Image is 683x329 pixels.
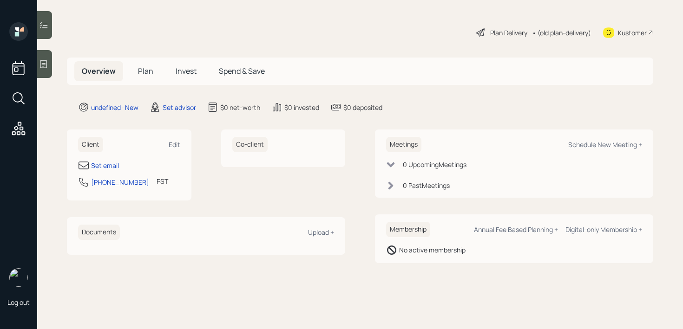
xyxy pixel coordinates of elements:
div: Plan Delivery [490,28,527,38]
div: Log out [7,298,30,307]
div: PST [157,176,168,186]
span: Plan [138,66,153,76]
div: Set email [91,161,119,170]
div: Digital-only Membership + [565,225,642,234]
div: Kustomer [618,28,647,38]
h6: Documents [78,225,120,240]
h6: Co-client [232,137,268,152]
div: Upload + [308,228,334,237]
h6: Meetings [386,137,421,152]
span: Overview [82,66,116,76]
div: $0 invested [284,103,319,112]
span: Spend & Save [219,66,265,76]
div: • (old plan-delivery) [532,28,591,38]
div: [PHONE_NUMBER] [91,177,149,187]
div: No active membership [399,245,466,255]
h6: Membership [386,222,430,237]
div: Edit [169,140,180,149]
div: $0 deposited [343,103,382,112]
span: Invest [176,66,197,76]
div: $0 net-worth [220,103,260,112]
div: 0 Upcoming Meeting s [403,160,466,169]
div: undefined · New [91,103,138,112]
div: Schedule New Meeting + [568,140,642,149]
div: Annual Fee Based Planning + [474,225,558,234]
div: Set advisor [163,103,196,112]
div: 0 Past Meeting s [403,181,450,190]
img: retirable_logo.png [9,268,28,287]
h6: Client [78,137,103,152]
